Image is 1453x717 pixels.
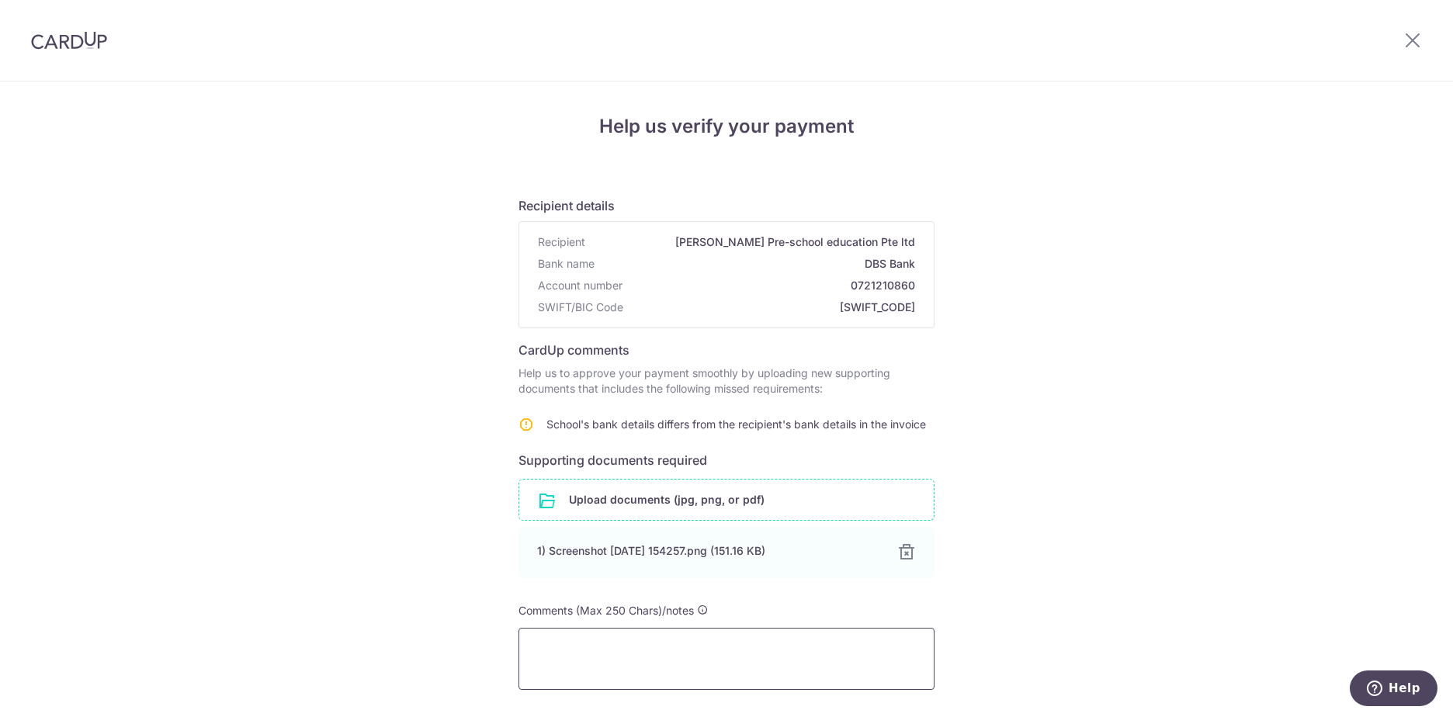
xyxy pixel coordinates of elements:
span: School's bank details differs from the recipient's bank details in the invoice [546,417,926,431]
h6: Supporting documents required [518,451,935,469]
p: Help us to approve your payment smoothly by uploading new supporting documents that includes the ... [518,365,935,397]
h4: Help us verify your payment [518,113,935,140]
span: Account number [538,278,622,293]
img: CardUp [31,31,107,50]
span: Bank name [538,256,595,272]
span: DBS Bank [601,256,915,272]
h6: CardUp comments [518,341,935,359]
h6: Recipient details [518,196,935,215]
span: [SWIFT_CODE] [629,300,915,315]
span: Recipient [538,234,585,250]
div: 1) Screenshot [DATE] 154257.png (151.16 KB) [537,543,879,559]
span: SWIFT/BIC Code [538,300,623,315]
iframe: Opens a widget where you can find more information [1349,670,1437,709]
span: 0721210860 [629,278,915,293]
span: Comments (Max 250 Chars)/notes [518,604,694,617]
span: [PERSON_NAME] Pre-school education Pte ltd [591,234,915,250]
div: Upload documents (jpg, png, or pdf) [518,479,935,521]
